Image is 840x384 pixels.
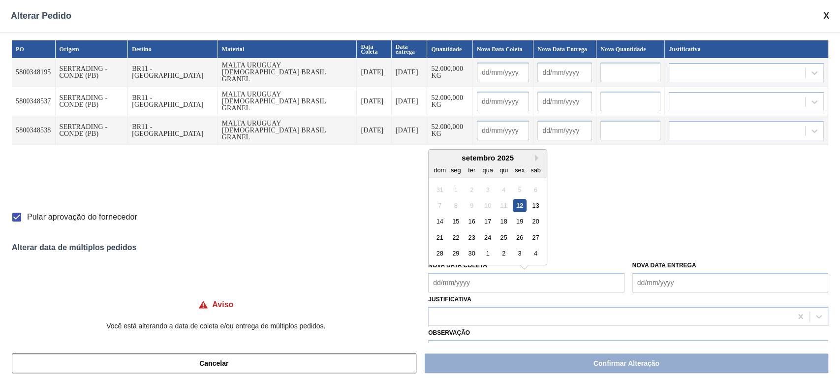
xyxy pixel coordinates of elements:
td: BR11 - [GEOGRAPHIC_DATA] [128,87,218,116]
div: Choose sexta-feira, 12 de setembro de 2025 [513,199,526,212]
div: Choose sábado, 4 de outubro de 2025 [529,247,542,260]
td: MALTA URUGUAY [DEMOGRAPHIC_DATA] BRASIL GRANEL [218,116,357,145]
input: dd/mm/yyyy [537,63,592,82]
div: ter [465,163,478,176]
td: [DATE] [357,87,391,116]
div: Choose quinta-feira, 18 de setembro de 2025 [497,215,510,228]
label: Nova Data Entrega [632,262,696,269]
span: Alterar Pedido [11,11,71,21]
div: Choose sexta-feira, 26 de setembro de 2025 [513,231,526,244]
div: qua [481,163,495,176]
div: Choose quarta-feira, 24 de setembro de 2025 [481,231,495,244]
h4: Aviso [212,300,233,309]
input: dd/mm/yyyy [428,273,624,292]
div: Not available sábado, 6 de setembro de 2025 [529,183,542,196]
button: Cancelar [12,353,416,373]
div: Choose sábado, 13 de setembro de 2025 [529,199,542,212]
div: Not available segunda-feira, 8 de setembro de 2025 [449,199,463,212]
input: dd/mm/yyyy [477,121,529,140]
input: dd/mm/yyyy [537,121,592,140]
th: Nova Data Entrega [533,40,596,58]
th: Origem [56,40,128,58]
label: Observação [428,326,828,340]
div: Not available sexta-feira, 5 de setembro de 2025 [513,183,526,196]
div: Alterar data de múltiplos pedidos [12,243,828,252]
td: SERTRADING - CONDE (PB) [56,116,128,145]
th: Justificativa [665,40,828,58]
input: dd/mm/yyyy [477,92,529,111]
div: Choose quinta-feira, 25 de setembro de 2025 [497,231,510,244]
td: [DATE] [392,87,428,116]
div: Not available quinta-feira, 4 de setembro de 2025 [497,183,510,196]
p: Você está alterando a data de coleta e/ou entrega de múltiplos pedidos. [12,322,420,330]
div: Choose sábado, 27 de setembro de 2025 [529,231,542,244]
div: Choose sábado, 20 de setembro de 2025 [529,215,542,228]
div: Choose sexta-feira, 3 de outubro de 2025 [513,247,526,260]
td: [DATE] [392,58,428,87]
div: sex [513,163,526,176]
label: Justificativa [428,296,471,303]
td: 5800348538 [12,116,56,145]
td: BR11 - [GEOGRAPHIC_DATA] [128,58,218,87]
div: Choose sexta-feira, 19 de setembro de 2025 [513,215,526,228]
div: Choose terça-feira, 16 de setembro de 2025 [465,215,478,228]
div: Choose quarta-feira, 17 de setembro de 2025 [481,215,495,228]
th: PO [12,40,56,58]
th: Quantidade [427,40,472,58]
div: month 2025-09 [432,182,543,261]
td: 52.000,000 KG [427,58,472,87]
div: Not available domingo, 7 de setembro de 2025 [433,199,446,212]
div: Not available domingo, 31 de agosto de 2025 [433,183,446,196]
div: sab [529,163,542,176]
button: Next Month [535,155,542,161]
td: SERTRADING - CONDE (PB) [56,87,128,116]
td: [DATE] [392,116,428,145]
td: SERTRADING - CONDE (PB) [56,58,128,87]
div: qui [497,163,510,176]
td: 52.000,000 KG [427,87,472,116]
div: Choose terça-feira, 30 de setembro de 2025 [465,247,478,260]
td: MALTA URUGUAY [DEMOGRAPHIC_DATA] BRASIL GRANEL [218,58,357,87]
td: [DATE] [357,58,391,87]
th: Data Coleta [357,40,391,58]
div: Choose quinta-feira, 2 de outubro de 2025 [497,247,510,260]
div: dom [433,163,446,176]
td: 52.000,000 KG [427,116,472,145]
div: Not available quarta-feira, 3 de setembro de 2025 [481,183,495,196]
input: dd/mm/yyyy [537,92,592,111]
div: Choose domingo, 21 de setembro de 2025 [433,231,446,244]
th: Material [218,40,357,58]
td: [DATE] [357,116,391,145]
div: Not available quinta-feira, 11 de setembro de 2025 [497,199,510,212]
span: Pular aprovação do fornecedor [27,211,137,223]
div: setembro 2025 [429,154,547,162]
div: Choose terça-feira, 23 de setembro de 2025 [465,231,478,244]
th: Data entrega [392,40,428,58]
td: BR11 - [GEOGRAPHIC_DATA] [128,116,218,145]
div: Choose segunda-feira, 22 de setembro de 2025 [449,231,463,244]
input: dd/mm/yyyy [632,273,828,292]
div: Choose domingo, 14 de setembro de 2025 [433,215,446,228]
div: Choose domingo, 28 de setembro de 2025 [433,247,446,260]
th: Nova Quantidade [596,40,665,58]
div: Not available terça-feira, 9 de setembro de 2025 [465,199,478,212]
td: MALTA URUGUAY [DEMOGRAPHIC_DATA] BRASIL GRANEL [218,87,357,116]
input: dd/mm/yyyy [477,63,529,82]
div: Not available segunda-feira, 1 de setembro de 2025 [449,183,463,196]
div: seg [449,163,463,176]
div: Choose segunda-feira, 15 de setembro de 2025 [449,215,463,228]
div: Not available terça-feira, 2 de setembro de 2025 [465,183,478,196]
td: 5800348537 [12,87,56,116]
div: Not available quarta-feira, 10 de setembro de 2025 [481,199,495,212]
div: Choose segunda-feira, 29 de setembro de 2025 [449,247,463,260]
th: Destino [128,40,218,58]
div: Choose quarta-feira, 1 de outubro de 2025 [481,247,495,260]
td: 5800348195 [12,58,56,87]
th: Nova Data Coleta [473,40,534,58]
